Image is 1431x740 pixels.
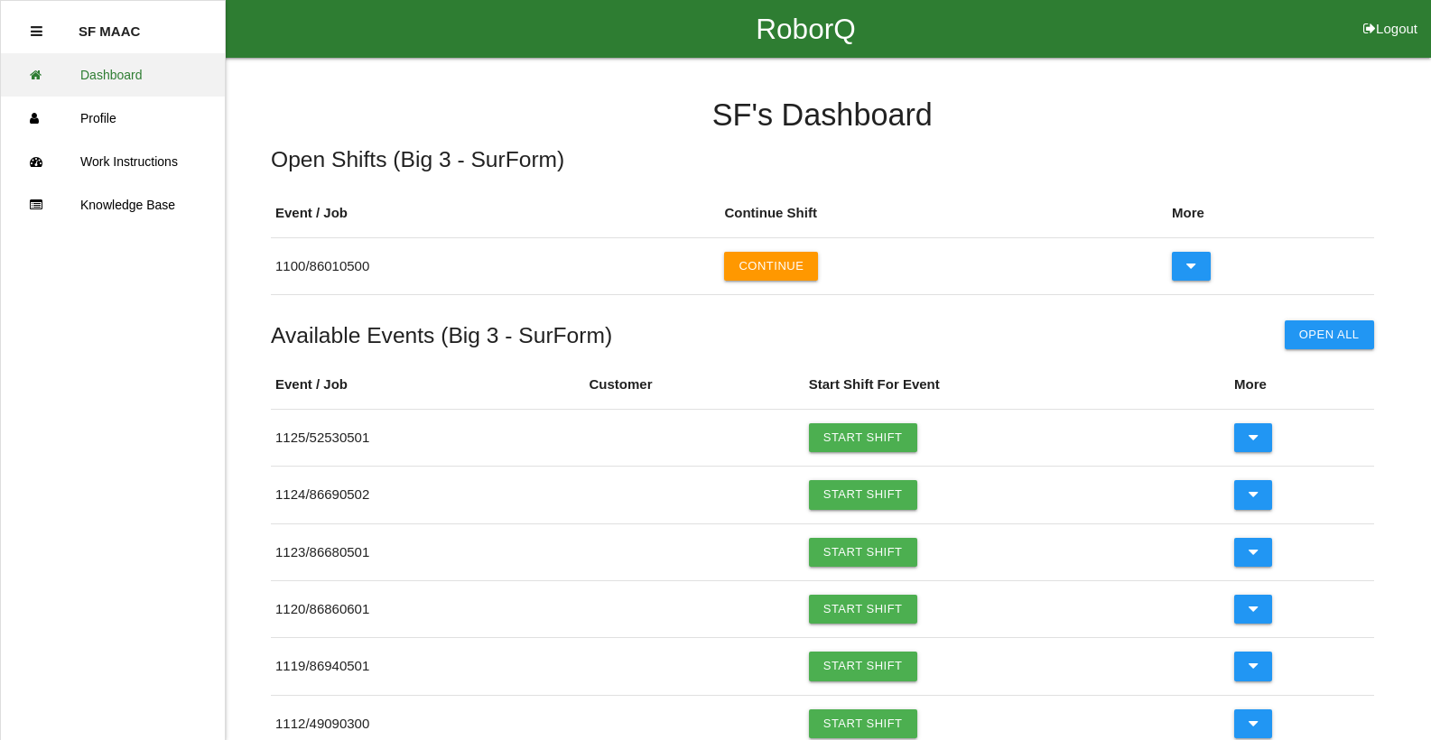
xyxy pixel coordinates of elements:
[1,97,225,140] a: Profile
[809,709,917,738] a: Start Shift
[271,147,1374,171] h5: Open Shifts ( Big 3 - SurForm )
[584,361,804,409] th: Customer
[1167,190,1374,237] th: More
[271,361,584,409] th: Event / Job
[1230,361,1374,409] th: More
[271,98,1374,133] h4: SF 's Dashboard
[271,190,720,237] th: Event / Job
[271,409,584,466] td: 1125 / 52530501
[271,581,584,638] td: 1120 / 86860601
[271,523,584,580] td: 1123 / 86680501
[809,480,917,509] a: Start Shift
[1285,320,1374,349] button: Open All
[809,652,917,680] a: Start Shift
[809,423,917,452] a: Start Shift
[724,252,818,281] button: Continue
[720,190,1167,237] th: Continue Shift
[271,638,584,695] td: 1119 / 86940501
[1,53,225,97] a: Dashboard
[809,538,917,567] a: Start Shift
[79,10,140,39] p: SF MAAC
[1,183,225,227] a: Knowledge Base
[271,323,612,347] h5: Available Events ( Big 3 - SurForm )
[809,595,917,624] a: Start Shift
[31,10,42,53] div: Close
[1,140,225,183] a: Work Instructions
[804,361,1230,409] th: Start Shift For Event
[271,467,584,523] td: 1124 / 86690502
[271,237,720,294] td: 1100 / 86010500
